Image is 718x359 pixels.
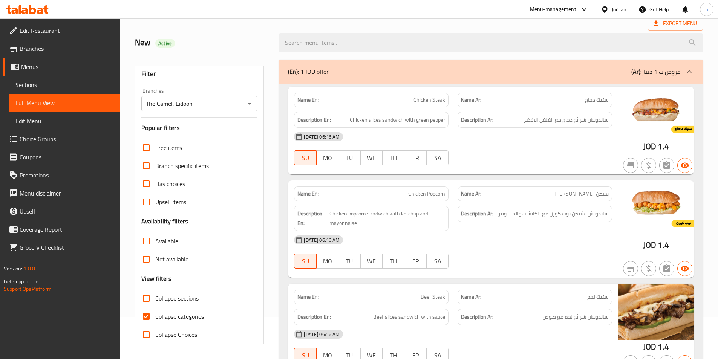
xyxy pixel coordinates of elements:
[155,179,185,188] span: Has choices
[659,261,674,276] button: Not has choices
[461,115,493,125] strong: Description Ar:
[141,274,172,283] h3: View filters
[15,98,114,107] span: Full Menu View
[297,190,319,198] strong: Name En:
[301,133,343,141] span: [DATE] 06:16 AM
[294,254,316,269] button: SU
[364,256,380,267] span: WE
[297,209,328,228] strong: Description En:
[20,26,114,35] span: Edit Restaurant
[382,254,404,269] button: TH
[4,277,38,286] span: Get support on:
[297,293,319,301] strong: Name En:
[530,5,576,14] div: Menu-management
[21,62,114,71] span: Menus
[3,21,120,40] a: Edit Restaurant
[643,139,656,154] span: JOD
[20,225,114,234] span: Coverage Report
[623,261,638,276] button: Not branch specific item
[430,153,445,163] span: SA
[350,115,445,125] span: Chicken slices sandwich with green pepper
[3,166,120,184] a: Promotions
[407,153,423,163] span: FR
[426,150,449,165] button: SA
[643,339,656,354] span: JOD
[404,150,426,165] button: FR
[677,261,692,276] button: Available
[155,294,199,303] span: Collapse sections
[461,312,493,322] strong: Description Ar:
[386,256,401,267] span: TH
[3,40,120,58] a: Branches
[297,312,331,322] strong: Description En:
[141,124,258,132] h3: Popular filters
[20,134,114,144] span: Choice Groups
[373,312,445,322] span: Beef slices sandwich with sauce
[9,112,120,130] a: Edit Menu
[554,190,609,198] span: تشكن [PERSON_NAME]
[461,190,481,198] strong: Name Ar:
[155,237,178,246] span: Available
[3,184,120,202] a: Menu disclaimer
[297,115,331,125] strong: Description En:
[9,94,120,112] a: Full Menu View
[15,116,114,125] span: Edit Menu
[301,331,343,338] span: [DATE] 06:16 AM
[524,115,609,125] span: ساندويش شرائح دجاج مع الفلفل الاخضر
[461,209,493,218] strong: Description Ar:
[23,264,35,273] span: 1.0.0
[9,76,120,94] a: Sections
[3,58,120,76] a: Menus
[155,143,182,152] span: Free items
[641,261,656,276] button: Purchased item
[288,66,299,77] b: (En):
[141,217,188,226] h3: Availability filters
[631,66,641,77] b: (Ar):
[543,312,609,322] span: ساندويش شرائح لحم مع صوص
[386,153,401,163] span: TH
[585,96,609,104] span: ستيك دجاج
[618,284,694,340] img: %D8%B3%D8%AA%D9%8A%D9%83_%D9%84%D8%AD%D9%85638390205791292371.jpg
[20,171,114,180] span: Promotions
[658,139,669,154] span: 1.4
[279,33,703,52] input: search
[20,44,114,53] span: Branches
[498,209,609,218] span: ساندويش تشيكن بوب كورن مع الكاتشب والماتيونيز
[623,158,638,173] button: Not branch specific item
[341,153,357,163] span: TU
[4,264,22,273] span: Version:
[3,220,120,238] a: Coverage Report
[4,284,52,294] a: Support.OpsPlatform
[658,238,669,252] span: 1.4
[20,153,114,162] span: Coupons
[294,150,316,165] button: SU
[155,197,186,206] span: Upsell items
[20,243,114,252] span: Grocery Checklist
[364,153,380,163] span: WE
[612,5,626,14] div: Jordan
[320,153,335,163] span: MO
[648,17,703,31] span: Export Menu
[338,150,360,165] button: TU
[654,19,697,28] span: Export Menu
[382,150,404,165] button: TH
[618,87,694,137] img: 19638692523035743002.jpg
[155,39,175,48] div: Active
[618,180,694,231] img: 1638692520328936359.jpg
[677,158,692,173] button: Available
[244,98,255,109] button: Open
[155,40,175,47] span: Active
[461,96,481,104] strong: Name Ar:
[413,96,445,104] span: Chicken Steak
[641,158,656,173] button: Purchased item
[407,256,423,267] span: FR
[155,161,209,170] span: Branch specific items
[430,256,445,267] span: SA
[338,254,360,269] button: TU
[141,66,258,82] div: Filter
[587,293,609,301] span: ستيك لحم
[461,293,481,301] strong: Name Ar:
[360,150,383,165] button: WE
[426,254,449,269] button: SA
[659,158,674,173] button: Not has choices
